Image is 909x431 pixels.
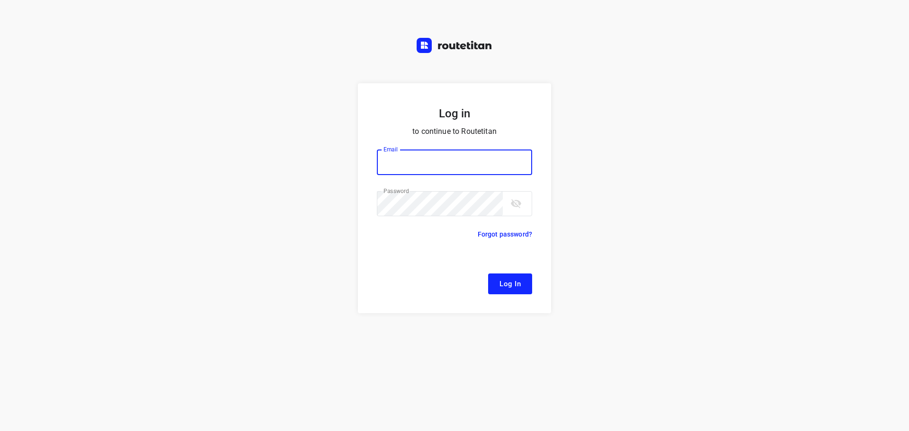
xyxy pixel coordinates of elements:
button: Log In [488,273,532,294]
img: Routetitan [417,38,492,53]
p: Forgot password? [478,229,532,240]
span: Log In [499,278,521,290]
p: to continue to Routetitan [377,125,532,138]
button: toggle password visibility [507,194,526,213]
h5: Log in [377,106,532,121]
